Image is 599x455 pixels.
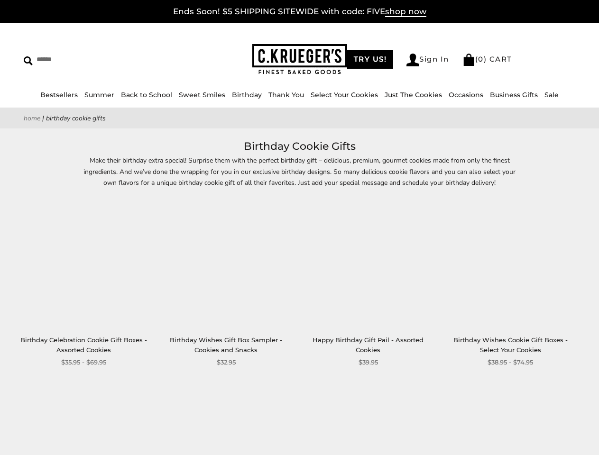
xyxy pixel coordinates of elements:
[42,114,44,123] span: |
[24,114,40,123] a: Home
[488,357,533,367] span: $38.95 - $74.95
[313,336,424,354] a: Happy Birthday Gift Pail - Assorted Cookies
[446,198,574,326] a: Birthday Wishes Cookie Gift Boxes - Select Your Cookies
[311,91,378,99] a: Select Your Cookies
[490,91,538,99] a: Business Gifts
[462,54,475,66] img: Bag
[20,198,148,326] a: Birthday Celebration Cookie Gift Boxes - Assorted Cookies
[24,113,575,124] nav: breadcrumbs
[406,54,419,66] img: Account
[20,336,147,354] a: Birthday Celebration Cookie Gift Boxes - Assorted Cookies
[38,138,561,155] h1: Birthday Cookie Gifts
[46,114,106,123] span: Birthday Cookie Gifts
[385,7,426,17] span: shop now
[406,54,449,66] a: Sign In
[61,357,106,367] span: $35.95 - $69.95
[82,155,518,188] p: Make their birthday extra special! Surprise them with the perfect birthday gift – delicious, prem...
[385,91,442,99] a: Just The Cookies
[449,91,483,99] a: Occasions
[217,357,236,367] span: $32.95
[544,91,559,99] a: Sale
[162,198,290,326] a: Birthday Wishes Gift Box Sampler - Cookies and Snacks
[24,52,150,67] input: Search
[84,91,114,99] a: Summer
[173,7,426,17] a: Ends Soon! $5 SHIPPING SITEWIDE with code: FIVEshop now
[40,91,78,99] a: Bestsellers
[170,336,282,354] a: Birthday Wishes Gift Box Sampler - Cookies and Snacks
[121,91,172,99] a: Back to School
[359,357,378,367] span: $39.95
[478,55,484,64] span: 0
[232,91,262,99] a: Birthday
[268,91,304,99] a: Thank You
[304,198,432,326] a: Happy Birthday Gift Pail - Assorted Cookies
[252,44,347,75] img: C.KRUEGER'S
[179,91,225,99] a: Sweet Smiles
[453,336,568,354] a: Birthday Wishes Cookie Gift Boxes - Select Your Cookies
[347,50,394,69] a: TRY US!
[462,55,512,64] a: (0) CART
[24,56,33,65] img: Search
